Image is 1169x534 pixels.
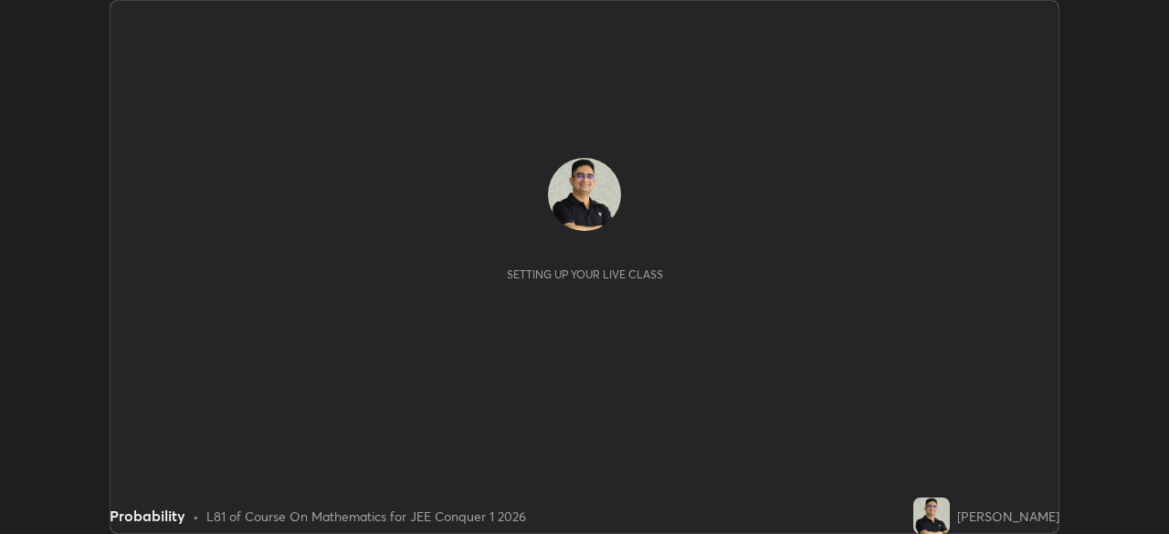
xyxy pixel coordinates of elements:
div: • [193,507,199,526]
div: L81 of Course On Mathematics for JEE Conquer 1 2026 [206,507,526,526]
img: 80a8f8f514494e9a843945b90b7e7503.jpg [913,497,950,534]
div: [PERSON_NAME] [957,507,1059,526]
img: 80a8f8f514494e9a843945b90b7e7503.jpg [548,158,621,231]
div: Setting up your live class [507,267,663,281]
div: Probability [110,505,185,527]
